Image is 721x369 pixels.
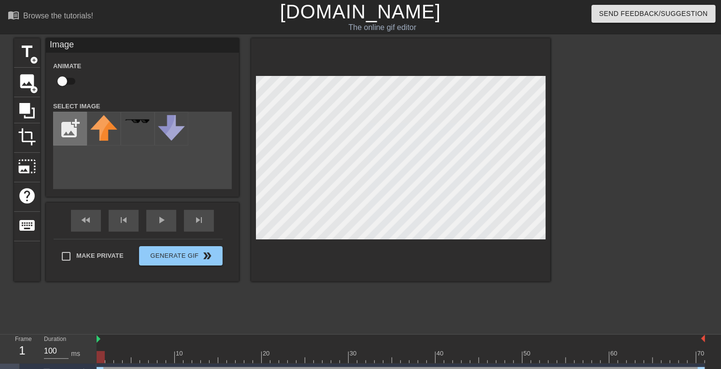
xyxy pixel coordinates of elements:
[8,335,37,363] div: Frame
[202,250,213,262] span: double_arrow
[53,61,81,71] label: Animate
[139,246,223,266] button: Generate Gif
[8,9,93,24] a: Browse the tutorials!
[80,214,92,226] span: fast_rewind
[76,251,124,261] span: Make Private
[18,128,36,146] span: crop
[15,342,29,359] div: 1
[701,335,705,342] img: bound-end.png
[118,214,129,226] span: skip_previous
[18,216,36,235] span: keyboard
[30,86,38,94] span: add_circle
[245,22,520,33] div: The online gif editor
[156,214,167,226] span: play_arrow
[18,72,36,90] span: image
[523,349,532,358] div: 50
[23,12,93,20] div: Browse the tutorials!
[697,349,706,358] div: 70
[53,102,100,111] label: Select Image
[350,349,358,358] div: 30
[263,349,271,358] div: 20
[176,349,184,358] div: 10
[18,43,36,61] span: title
[143,250,219,262] span: Generate Gif
[193,214,205,226] span: skip_next
[610,349,619,358] div: 60
[18,157,36,176] span: photo_size_select_large
[44,337,66,342] label: Duration
[90,115,117,141] img: upvote.png
[30,56,38,64] span: add_circle
[592,5,716,23] button: Send Feedback/Suggestion
[71,349,80,359] div: ms
[280,1,441,22] a: [DOMAIN_NAME]
[8,9,19,21] span: menu_book
[46,38,239,53] div: Image
[18,187,36,205] span: help
[437,349,445,358] div: 40
[124,118,151,124] img: deal-with-it.png
[158,115,185,141] img: downvote.png
[599,8,708,20] span: Send Feedback/Suggestion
